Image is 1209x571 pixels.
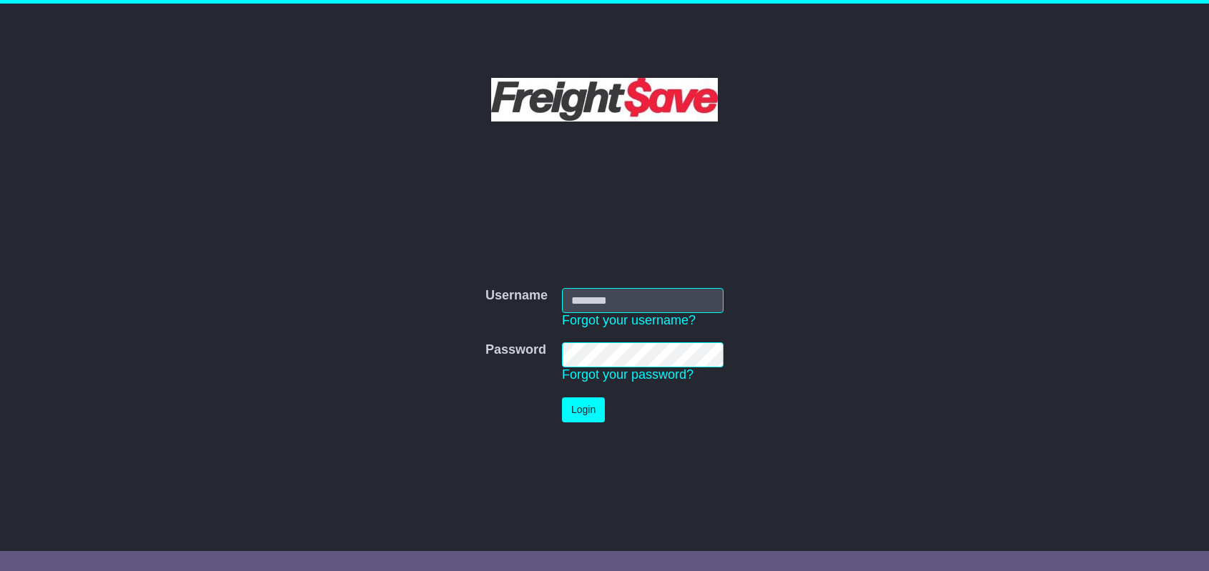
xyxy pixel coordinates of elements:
[562,313,696,327] a: Forgot your username?
[562,397,605,422] button: Login
[485,288,548,304] label: Username
[562,367,694,382] a: Forgot your password?
[491,78,718,121] img: Freight Save
[485,342,546,358] label: Password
